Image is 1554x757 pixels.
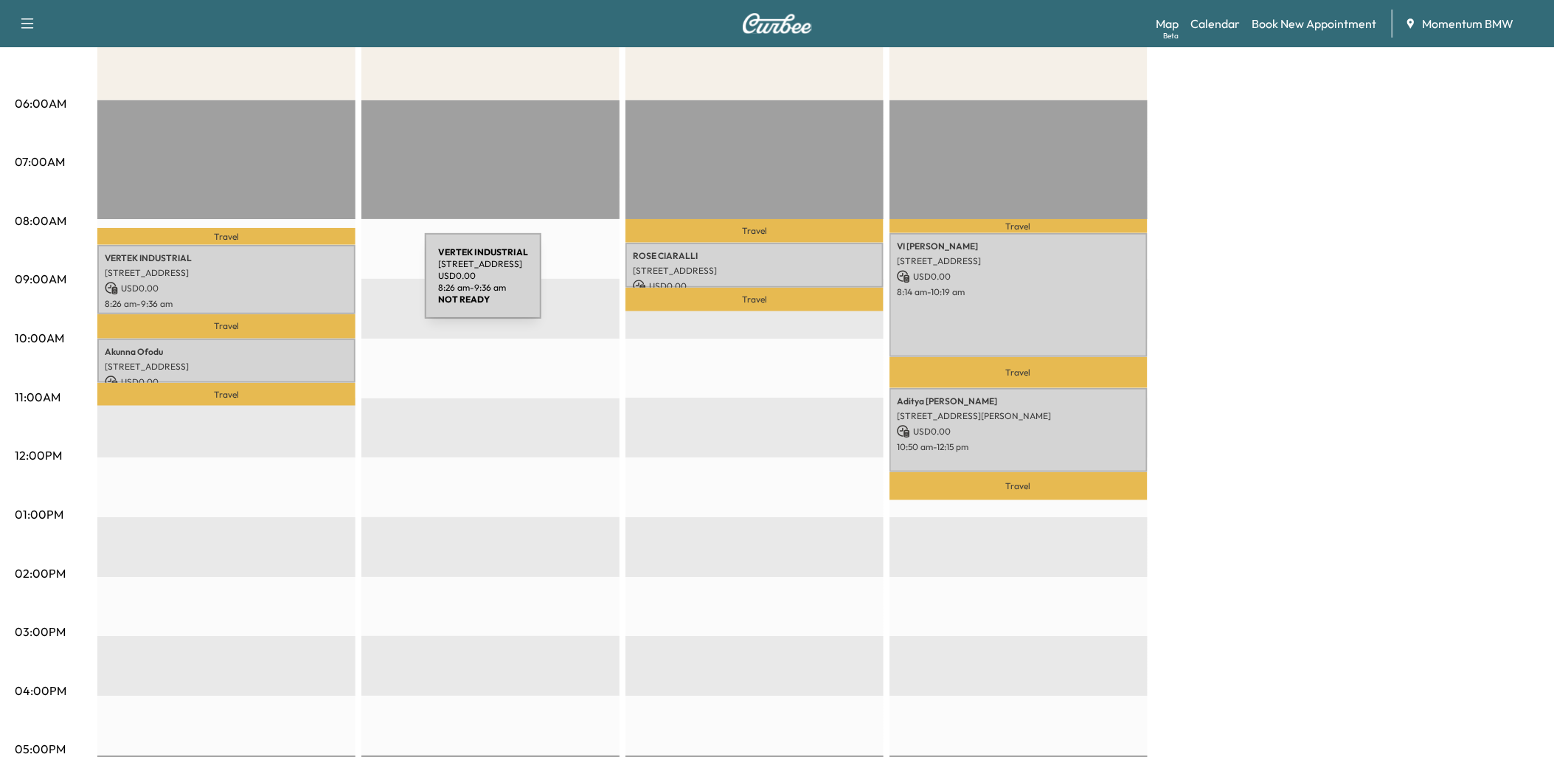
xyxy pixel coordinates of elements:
p: 07:00AM [15,153,65,170]
p: [STREET_ADDRESS] [105,361,348,373]
span: Momentum BMW [1423,15,1514,32]
p: Travel [625,288,884,311]
img: Curbee Logo [742,13,813,34]
p: [STREET_ADDRESS] [897,255,1140,267]
p: USD 0.00 [105,376,348,389]
p: 01:00PM [15,505,63,523]
p: USD 0.00 [897,425,1140,438]
p: USD 0.00 [897,270,1140,283]
a: Book New Appointment [1252,15,1377,32]
p: 08:00AM [15,212,66,229]
p: 8:14 am - 10:19 am [897,286,1140,298]
p: 10:00AM [15,329,64,347]
p: 10:50 am - 12:15 pm [897,441,1140,453]
p: Travel [97,314,355,338]
p: Travel [889,357,1148,388]
p: [STREET_ADDRESS] [105,267,348,279]
p: Travel [889,219,1148,233]
p: 03:00PM [15,623,66,640]
p: USD 0.00 [105,282,348,295]
p: 8:26 am - 9:36 am [105,298,348,310]
p: 11:00AM [15,388,60,406]
p: Travel [889,472,1148,500]
p: Travel [97,383,355,406]
p: Akunna Ofodu [105,346,348,358]
p: 12:00PM [15,446,62,464]
p: Travel [625,219,884,243]
p: [STREET_ADDRESS][PERSON_NAME] [897,410,1140,422]
p: [STREET_ADDRESS] [633,265,876,277]
p: 04:00PM [15,682,66,699]
p: ROSE CIARALLI [633,250,876,262]
p: 06:00AM [15,94,66,112]
a: Calendar [1191,15,1241,32]
p: USD 0.00 [633,280,876,293]
p: Aditya [PERSON_NAME] [897,395,1140,407]
div: Beta [1164,30,1179,41]
p: 02:00PM [15,564,66,582]
p: Travel [97,228,355,245]
p: VI [PERSON_NAME] [897,241,1140,252]
p: VERTEK INDUSTRIAL [105,252,348,264]
a: MapBeta [1156,15,1179,32]
p: 09:00AM [15,270,66,288]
